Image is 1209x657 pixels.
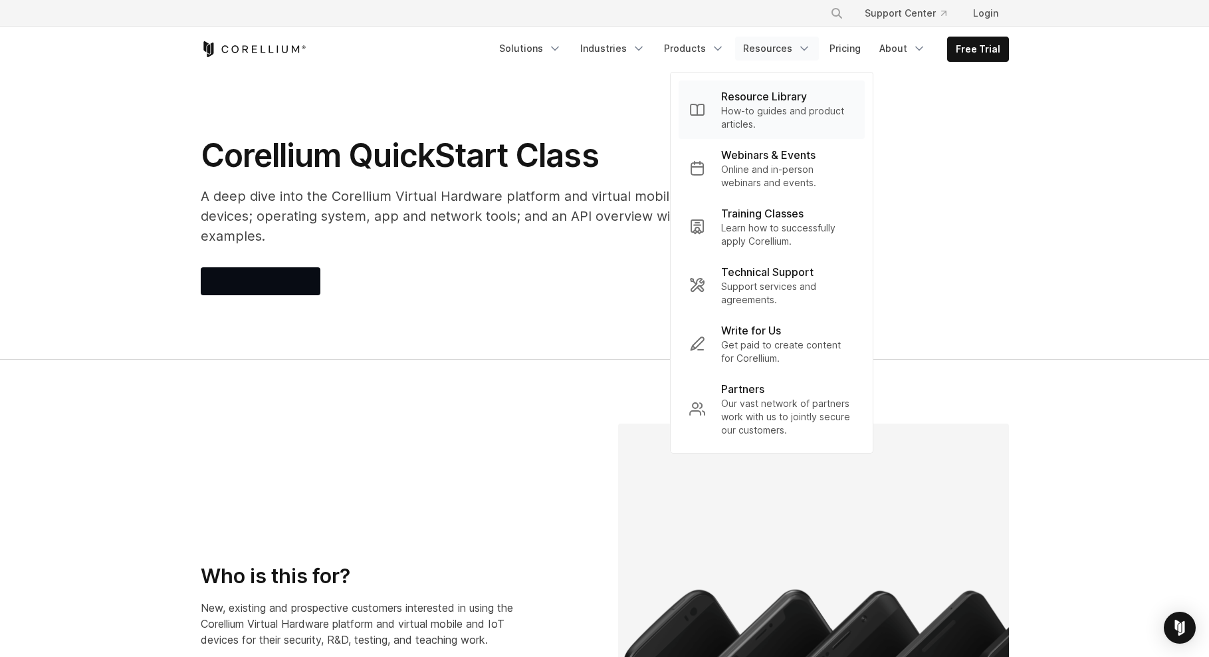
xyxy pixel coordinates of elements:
p: Webinars & Events [721,147,816,163]
div: Navigation Menu [491,37,1009,62]
p: How-to guides and product articles. [721,104,854,131]
a: Training Classes Learn how to successfully apply Corellium. [679,197,865,256]
p: Technical Support [721,264,814,280]
a: Webinars & Events Online and in-person webinars and events. [679,139,865,197]
div: Navigation Menu [814,1,1009,25]
p: Training Classes [721,205,804,221]
a: Free Trial [948,37,1008,61]
a: Partners Our vast network of partners work with us to jointly secure our customers. [679,373,865,445]
h3: Who is this for? [201,564,541,589]
div: Open Intercom Messenger [1164,612,1196,644]
a: Corellium Home [201,41,306,57]
a: Write for Us Get paid to create content for Corellium. [679,315,865,373]
p: Partners [721,381,764,397]
a: Support Center [854,1,957,25]
a: Solutions [491,37,570,61]
p: Get paid to create content for Corellium. [721,338,854,365]
span: New, existing and prospective customers interested in using the Corellium Virtual Hardware platfo... [201,601,513,646]
h1: Corellium QuickStart Class [201,136,732,176]
iframe: Embedded CTA [201,267,320,295]
p: Learn how to successfully apply Corellium. [721,221,854,248]
p: A deep dive into the Corellium Virtual Hardware platform and virtual mobile devices; operating sy... [201,186,732,246]
a: Pricing [822,37,869,61]
p: Write for Us [721,323,781,338]
a: Industries [572,37,653,61]
a: Products [656,37,732,61]
p: Resource Library [721,88,807,104]
p: Online and in-person webinars and events. [721,163,854,190]
p: Support services and agreements. [721,280,854,307]
a: About [871,37,934,61]
button: Search [825,1,849,25]
a: Resource Library How-to guides and product articles. [679,80,865,139]
a: Resources [735,37,819,61]
a: Technical Support Support services and agreements. [679,256,865,315]
a: Login [962,1,1009,25]
p: Our vast network of partners work with us to jointly secure our customers. [721,397,854,437]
